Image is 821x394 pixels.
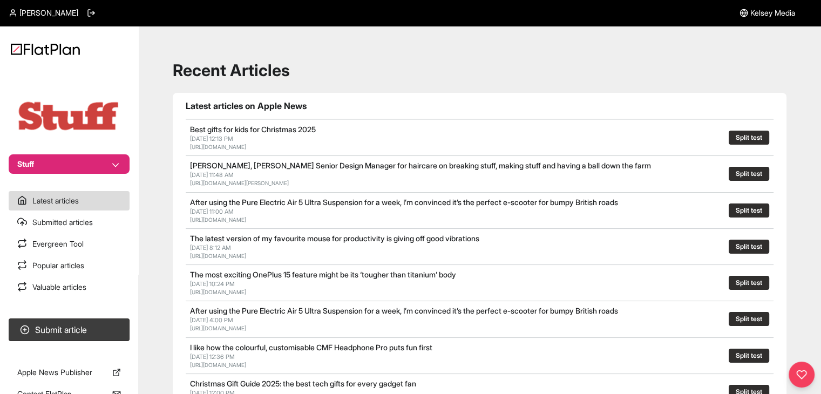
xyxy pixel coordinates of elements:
button: Split test [729,349,769,363]
span: [DATE] 8:12 AM [190,244,231,252]
span: [DATE] 12:13 PM [190,135,233,142]
a: [URL][DOMAIN_NAME] [190,144,246,150]
button: Split test [729,240,769,254]
a: Apple News Publisher [9,363,130,382]
a: Evergreen Tool [9,234,130,254]
span: [DATE] 4:00 PM [190,316,233,324]
a: [URL][DOMAIN_NAME] [190,216,246,223]
a: I like how the colourful, customisable CMF Headphone Pro puts fun first [190,343,432,352]
button: Split test [729,203,769,218]
button: Split test [729,131,769,145]
button: Submit article [9,318,130,341]
a: Submitted articles [9,213,130,232]
a: Christmas Gift Guide 2025: the best tech gifts for every gadget fan [190,379,416,388]
img: Publication Logo [15,99,123,133]
a: [URL][DOMAIN_NAME] [190,325,246,331]
a: Best gifts for kids for Christmas 2025 [190,125,316,134]
span: [DATE] 11:48 AM [190,171,234,179]
a: Valuable articles [9,277,130,297]
img: Logo [11,43,80,55]
h1: Recent Articles [173,60,786,80]
span: [DATE] 10:24 PM [190,280,235,288]
a: The latest version of my favourite mouse for productivity is giving off good vibrations [190,234,479,243]
h1: Latest articles on Apple News [186,99,773,112]
button: Split test [729,167,769,181]
a: Latest articles [9,191,130,210]
span: [PERSON_NAME] [19,8,78,18]
a: Popular articles [9,256,130,275]
a: [URL][DOMAIN_NAME] [190,362,246,368]
a: [URL][DOMAIN_NAME] [190,253,246,259]
span: [DATE] 11:00 AM [190,208,234,215]
a: [PERSON_NAME] [9,8,78,18]
button: Split test [729,276,769,290]
a: [URL][DOMAIN_NAME] [190,289,246,295]
button: Split test [729,312,769,326]
a: After using the Pure Electric Air 5 Ultra Suspension for a week, I’m convinced it’s the perfect e... [190,306,618,315]
a: [PERSON_NAME], [PERSON_NAME] Senior Design Manager for haircare on breaking stuff, making stuff a... [190,161,651,170]
a: The most exciting OnePlus 15 feature might be its ‘tougher than titanium’ body [190,270,456,279]
a: After using the Pure Electric Air 5 Ultra Suspension for a week, I’m convinced it’s the perfect e... [190,198,618,207]
a: [URL][DOMAIN_NAME][PERSON_NAME] [190,180,289,186]
button: Stuff [9,154,130,174]
span: [DATE] 12:36 PM [190,353,235,361]
span: Kelsey Media [750,8,795,18]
